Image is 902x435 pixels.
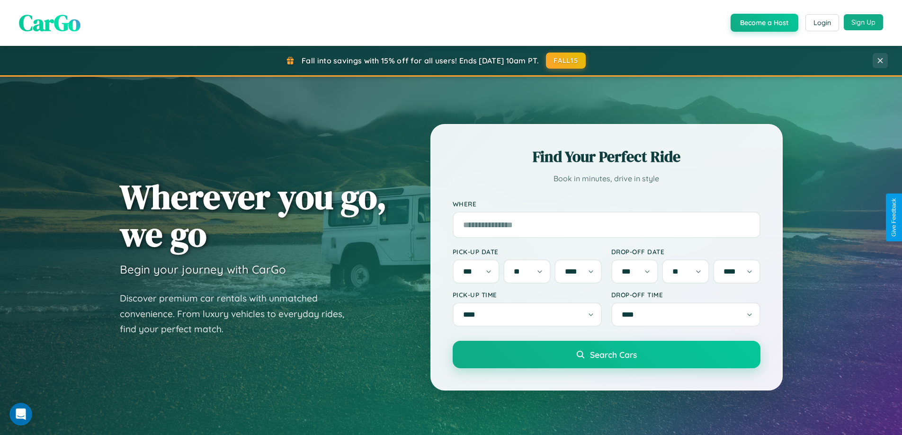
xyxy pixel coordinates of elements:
button: Login [805,14,839,31]
span: CarGo [19,7,80,38]
h2: Find Your Perfect Ride [453,146,760,167]
button: Become a Host [731,14,798,32]
button: FALL15 [546,53,586,69]
button: Sign Up [844,14,883,30]
p: Discover premium car rentals with unmatched convenience. From luxury vehicles to everyday rides, ... [120,291,357,337]
span: Fall into savings with 15% off for all users! Ends [DATE] 10am PT. [302,56,539,65]
label: Drop-off Time [611,291,760,299]
button: Search Cars [453,341,760,368]
p: Book in minutes, drive in style [453,172,760,186]
label: Drop-off Date [611,248,760,256]
iframe: Intercom live chat [9,403,32,426]
label: Where [453,200,760,208]
div: Give Feedback [891,198,897,237]
h3: Begin your journey with CarGo [120,262,286,276]
label: Pick-up Time [453,291,602,299]
span: Search Cars [590,349,637,360]
label: Pick-up Date [453,248,602,256]
h1: Wherever you go, we go [120,178,387,253]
